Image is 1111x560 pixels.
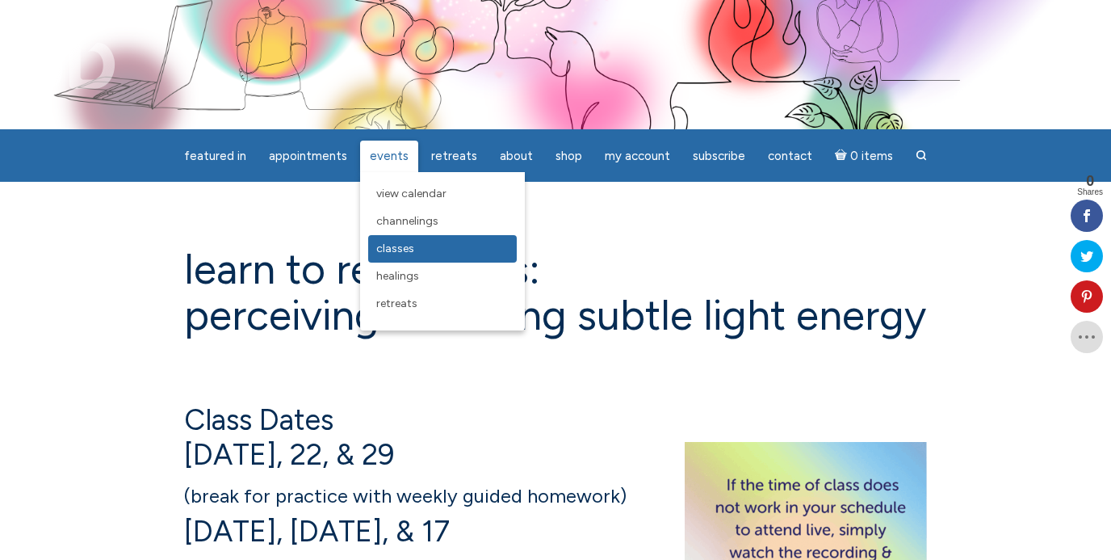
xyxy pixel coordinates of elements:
span: View Calendar [376,187,446,200]
h4: [DATE], [DATE], & 17 [184,475,927,548]
span: Contact [768,149,812,163]
a: Appointments [259,141,357,172]
span: Shop [555,149,582,163]
span: 0 items [850,150,893,162]
span: Appointments [269,149,347,163]
a: View Calendar [368,180,517,208]
a: Events [360,141,418,172]
a: About [490,141,543,172]
span: About [500,149,533,163]
span: (break for practice with weekly guided homework) [184,484,627,507]
h1: Learn to Read Auras: perceiving + reading subtle light energy [184,246,927,339]
span: Classes [376,242,414,255]
span: Healings [376,269,419,283]
span: My Account [605,149,670,163]
h4: Class Dates [DATE], 22, & 29 [184,402,927,472]
a: Classes [368,235,517,263]
span: Events [370,149,409,163]
i: Cart [835,149,850,163]
a: Retreats [368,290,517,318]
span: Channelings [376,214,438,228]
a: featured in [174,141,256,172]
img: Jamie Butler. The Everyday Medium [24,24,115,89]
span: Retreats [376,297,417,310]
a: Shop [546,141,592,172]
span: 0 [1077,174,1103,188]
span: featured in [184,149,246,163]
a: Channelings [368,208,517,235]
a: Cart0 items [825,139,903,172]
a: My Account [595,141,680,172]
a: Subscribe [683,141,755,172]
span: Subscribe [693,149,745,163]
a: Retreats [421,141,487,172]
a: Contact [758,141,822,172]
span: Shares [1077,188,1103,196]
span: Retreats [431,149,477,163]
a: Healings [368,263,517,290]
